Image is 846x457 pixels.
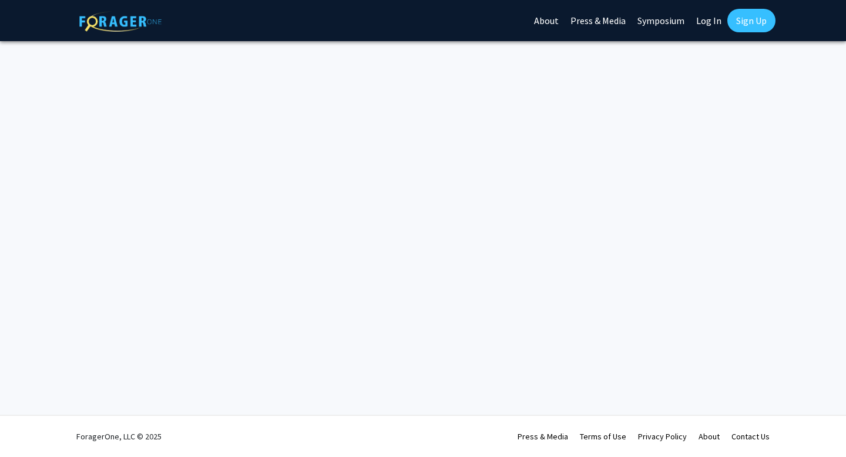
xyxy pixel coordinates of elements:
a: Privacy Policy [638,431,687,442]
a: Contact Us [731,431,770,442]
div: ForagerOne, LLC © 2025 [76,416,162,457]
a: About [699,431,720,442]
a: Terms of Use [580,431,626,442]
img: ForagerOne Logo [79,11,162,32]
a: Press & Media [518,431,568,442]
a: Sign Up [727,9,775,32]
